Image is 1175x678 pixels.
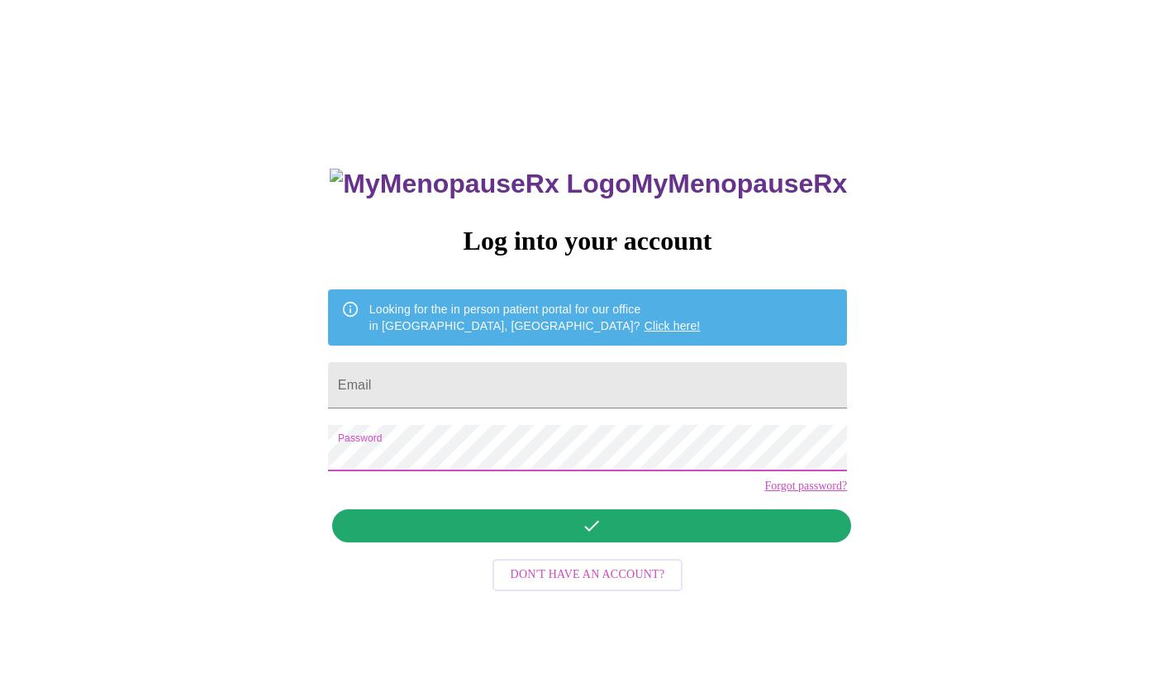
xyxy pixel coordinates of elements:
[492,559,683,591] button: Don't have an account?
[511,565,665,585] span: Don't have an account?
[330,169,630,199] img: MyMenopauseRx Logo
[488,566,687,580] a: Don't have an account?
[330,169,847,199] h3: MyMenopauseRx
[369,294,701,341] div: Looking for the in person patient portal for our office in [GEOGRAPHIC_DATA], [GEOGRAPHIC_DATA]?
[645,319,701,332] a: Click here!
[328,226,847,256] h3: Log into your account
[764,480,847,493] a: Forgot password?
